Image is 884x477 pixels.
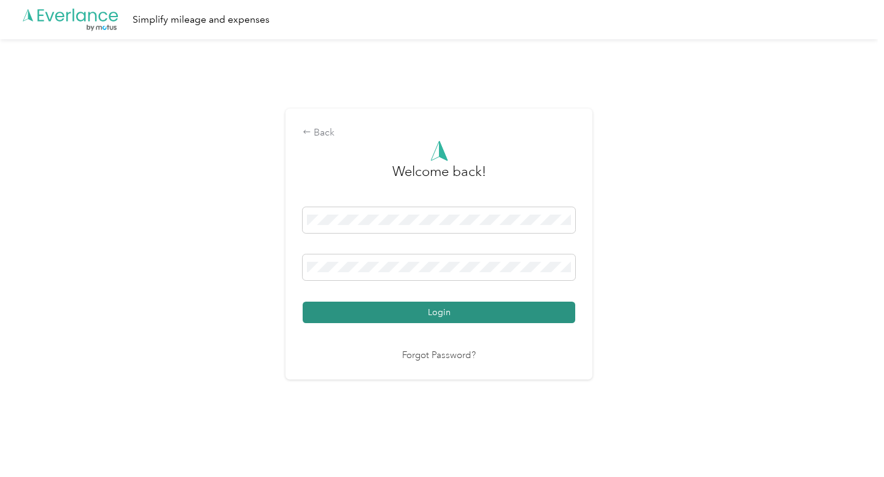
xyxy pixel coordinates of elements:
div: Simplify mileage and expenses [133,12,269,28]
button: Login [303,302,575,323]
h3: greeting [392,161,486,194]
iframe: Everlance-gr Chat Button Frame [815,408,884,477]
a: Forgot Password? [402,349,476,363]
div: Back [303,126,575,140]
